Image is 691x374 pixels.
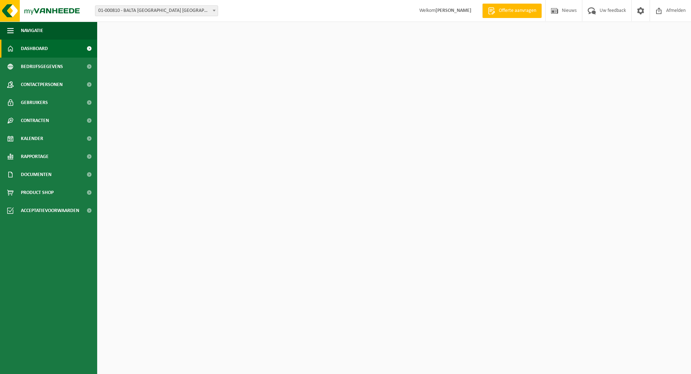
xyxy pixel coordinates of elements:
strong: [PERSON_NAME] [435,8,471,13]
span: Documenten [21,166,51,184]
span: Bedrijfsgegevens [21,58,63,76]
span: Product Shop [21,184,54,202]
span: Offerte aanvragen [497,7,538,14]
span: Dashboard [21,40,48,58]
span: Rapportage [21,148,49,166]
span: Navigatie [21,22,43,40]
span: Gebruikers [21,94,48,112]
span: Contracten [21,112,49,130]
span: 01-000810 - BALTA OUDENAARDE NV - OUDENAARDE [95,5,218,16]
span: Acceptatievoorwaarden [21,202,79,220]
span: Kalender [21,130,43,148]
span: Contactpersonen [21,76,63,94]
a: Offerte aanvragen [482,4,542,18]
span: 01-000810 - BALTA OUDENAARDE NV - OUDENAARDE [95,6,218,16]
